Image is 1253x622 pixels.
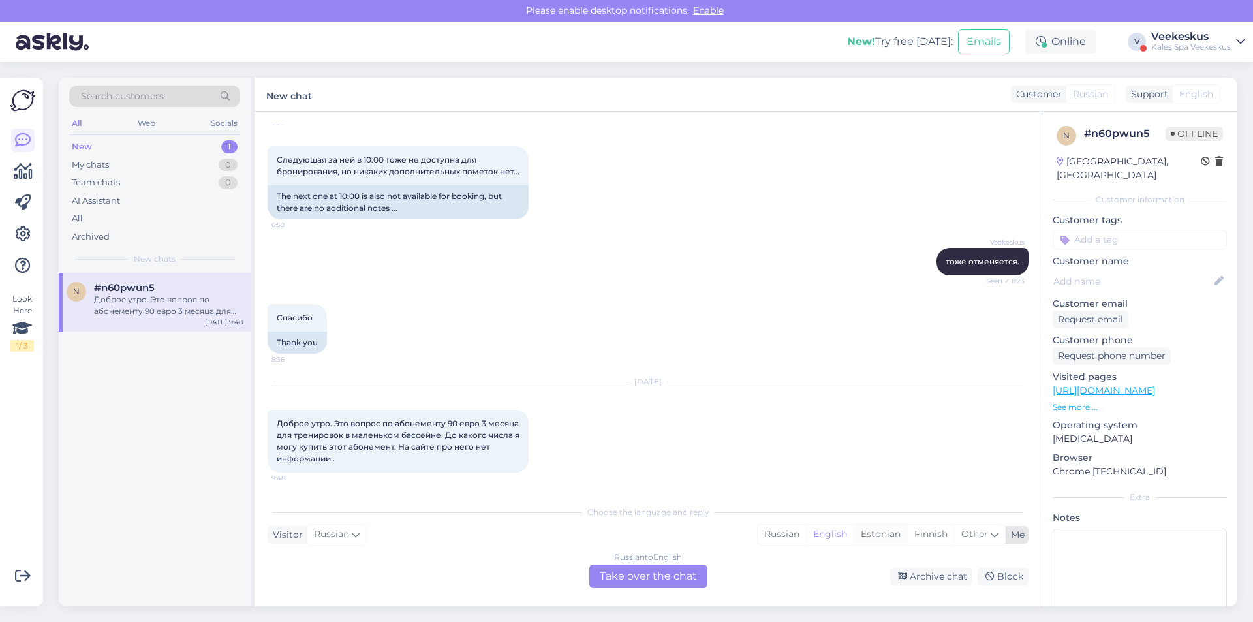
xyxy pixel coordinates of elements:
[1053,432,1227,446] p: [MEDICAL_DATA]
[1053,213,1227,227] p: Customer tags
[1166,127,1223,141] span: Offline
[1053,311,1128,328] div: Request email
[135,115,158,132] div: Web
[72,194,120,208] div: AI Assistant
[1053,465,1227,478] p: Chrome [TECHNICAL_ID]
[847,35,875,48] b: New!
[10,340,34,352] div: 1 / 3
[890,568,972,585] div: Archive chat
[946,257,1019,266] span: тоже отменяется.
[1053,297,1227,311] p: Customer email
[271,354,320,364] span: 8:36
[208,115,240,132] div: Socials
[205,317,243,327] div: [DATE] 9:48
[94,294,243,317] div: Доброе утро. Это вопрос по абонементу 90 евро 3 месяца для тренировок в маленьком бассейне. До ка...
[94,282,155,294] span: #n60pwun5
[1053,347,1171,365] div: Request phone number
[1053,255,1227,268] p: Customer name
[1057,155,1201,182] div: [GEOGRAPHIC_DATA], [GEOGRAPHIC_DATA]
[1053,194,1227,206] div: Customer information
[976,238,1025,247] span: Veekeskus
[1006,528,1025,542] div: Me
[1011,87,1062,101] div: Customer
[1151,31,1245,52] a: VeekeskusKales Spa Veekeskus
[978,568,1029,585] div: Block
[958,29,1010,54] button: Emails
[1053,418,1227,432] p: Operating system
[277,418,521,463] span: Доброе утро. Это вопрос по абонементу 90 евро 3 месяца для тренировок в маленьком бассейне. До ка...
[806,525,854,544] div: English
[1063,131,1070,140] span: n
[758,525,806,544] div: Russian
[1084,126,1166,142] div: # n60pwun5
[1053,451,1227,465] p: Browser
[72,140,92,153] div: New
[219,176,238,189] div: 0
[1053,230,1227,249] input: Add a tag
[72,176,120,189] div: Team chats
[1126,87,1168,101] div: Support
[976,276,1025,286] span: Seen ✓ 8:23
[961,528,988,540] span: Other
[1053,334,1227,347] p: Customer phone
[1053,274,1212,288] input: Add name
[1151,42,1231,52] div: Kales Spa Veekeskus
[1025,30,1096,54] div: Online
[268,332,327,354] div: Thank you
[847,34,953,50] div: Try free [DATE]:
[1053,401,1227,413] p: See more ...
[271,220,320,230] span: 6:59
[73,287,80,296] span: n
[314,527,349,542] span: Russian
[277,155,519,176] span: Следующая за ней в 10:00 тоже не доступна для бронирования, но никаких дополнительных пометок нет...
[268,528,303,542] div: Visitor
[1151,31,1231,42] div: Veekeskus
[277,313,313,322] span: Спасибо
[69,115,84,132] div: All
[221,140,238,153] div: 1
[72,230,110,243] div: Archived
[10,293,34,352] div: Look Here
[134,253,176,265] span: New chats
[266,86,312,103] label: New chat
[10,88,35,113] img: Askly Logo
[854,525,907,544] div: Estonian
[1053,491,1227,503] div: Extra
[219,159,238,172] div: 0
[689,5,728,16] span: Enable
[589,565,707,588] div: Take over the chat
[1053,511,1227,525] p: Notes
[268,185,529,219] div: The next one at 10:00 is also not available for booking, but there are no additional notes ...
[81,89,164,103] span: Search customers
[72,212,83,225] div: All
[1053,370,1227,384] p: Visited pages
[268,506,1029,518] div: Choose the language and reply
[1179,87,1213,101] span: English
[271,473,320,483] span: 9:48
[1053,384,1155,396] a: [URL][DOMAIN_NAME]
[268,376,1029,388] div: [DATE]
[614,552,682,563] div: Russian to English
[72,159,109,172] div: My chats
[907,525,954,544] div: Finnish
[1128,33,1146,51] div: V
[1073,87,1108,101] span: Russian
